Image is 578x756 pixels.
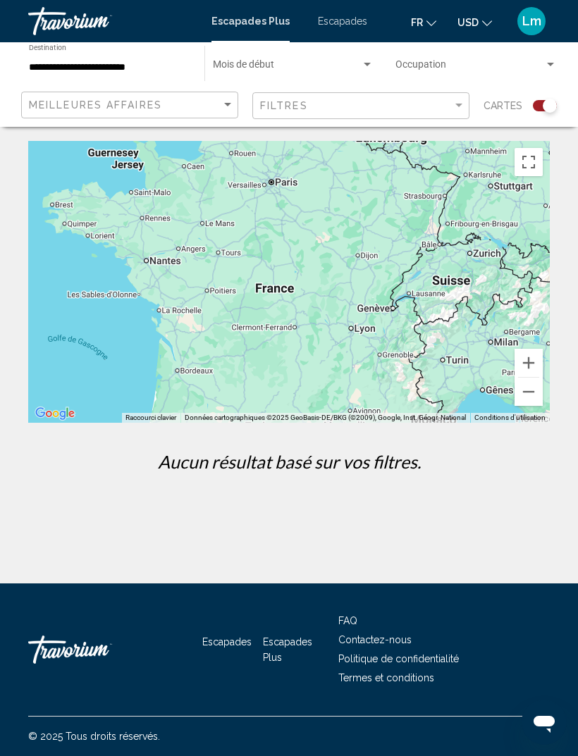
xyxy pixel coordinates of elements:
[338,634,412,645] a: Contactez-nous
[318,16,367,27] a: Escapades
[457,12,492,32] button: Changer de devise
[32,404,78,423] img: Google
[515,148,543,176] button: Passer en plein écran
[515,349,543,377] button: Zoom avant
[32,404,78,423] a: Ouvrir cette zone dans Google Maps (dans une nouvelle fenêtre)
[185,414,466,421] span: Données cartographiques ©2025 GeoBasis-DE/BKG (©2009), Google, Inst. Géogr. National
[513,6,550,36] button: Menu utilisateur
[338,672,434,683] a: Termes et conditions
[474,414,546,421] a: Conditions d'utilisation (s'ouvre dans un nouvel onglet)
[515,378,543,406] button: Zoom arrière
[522,700,567,745] iframe: Bouton de lancement de la fenêtre de messagerie
[29,99,162,111] span: MEILLEURES AFFAIRES
[260,100,308,111] span: FILTRES
[522,14,541,28] span: Lm
[29,99,234,111] mat-select: TRIER PAR
[28,7,197,35] a: Travorium
[125,413,176,423] button: Raccourci clavier
[338,615,357,626] a: FAQ
[21,451,557,472] p: Aucun résultat basé sur vos filtres.
[263,636,312,663] a: Escapades Plus
[338,653,459,664] a: Politique de confidentialité
[484,96,522,116] span: CARTES
[252,92,469,120] button: filtre
[411,17,423,28] span: FR
[457,17,479,28] span: USD
[411,12,436,32] button: Changer de langue
[28,731,160,742] span: © 2025 Tous droits réservés.
[211,16,290,27] a: Escapades Plus
[28,628,169,671] a: Travorium
[202,636,252,647] a: Escapades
